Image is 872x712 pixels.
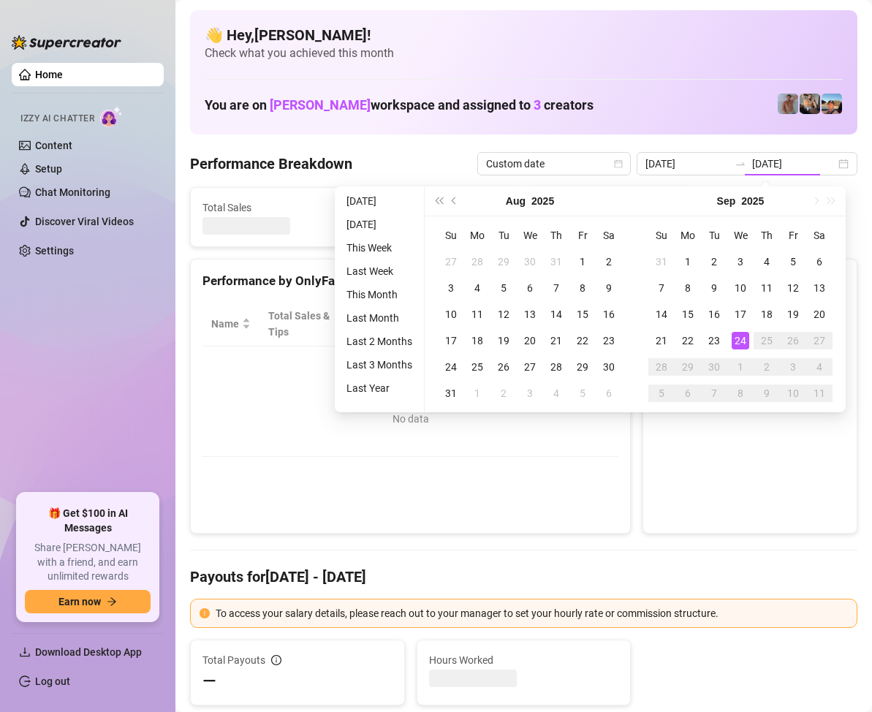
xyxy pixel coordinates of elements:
input: End date [752,156,835,172]
span: Total Payouts [202,652,265,668]
span: Chat Conversion [531,308,599,340]
span: [PERSON_NAME] [270,97,371,113]
div: Est. Hours Worked [360,308,427,340]
span: info-circle [271,655,281,665]
img: Joey [778,94,798,114]
span: exclamation-circle [200,608,210,618]
span: 3 [534,97,541,113]
span: Total Sales [202,200,335,216]
div: Performance by OnlyFans Creator [202,271,618,291]
a: Home [35,69,63,80]
span: Share [PERSON_NAME] with a friend, and earn unlimited rewards [25,541,151,584]
img: logo-BBDzfeDw.svg [12,35,121,50]
th: Chat Conversion [522,302,619,346]
span: Total Sales & Tips [268,308,331,340]
span: swap-right [735,158,746,170]
h4: Performance Breakdown [190,154,352,174]
a: Setup [35,163,62,175]
div: No data [217,411,604,427]
span: Izzy AI Chatter [20,112,94,126]
span: Download Desktop App [35,646,142,658]
span: 🎁 Get $100 in AI Messages [25,507,151,535]
a: Settings [35,245,74,257]
span: Earn now [58,596,101,607]
span: to [735,158,746,170]
img: AI Chatter [100,106,123,127]
h4: Payouts for [DATE] - [DATE] [190,567,857,587]
a: Chat Monitoring [35,186,110,198]
span: — [202,670,216,693]
div: To access your salary details, please reach out to your manager to set your hourly rate or commis... [216,605,848,621]
span: Check what you achieved this month [205,45,843,61]
th: Sales / Hour [447,302,521,346]
span: download [19,646,31,658]
a: Discover Viral Videos [35,216,134,227]
span: Sales / Hour [455,308,501,340]
span: Custom date [486,153,622,175]
button: Earn nowarrow-right [25,590,151,613]
img: George [800,94,820,114]
h4: 👋 Hey, [PERSON_NAME] ! [205,25,843,45]
input: Start date [645,156,729,172]
a: Content [35,140,72,151]
div: Sales by OnlyFans Creator [655,271,845,291]
span: Name [211,316,239,332]
span: Hours Worked [429,652,619,668]
th: Total Sales & Tips [259,302,352,346]
span: Active Chats [372,200,505,216]
span: Messages Sent [542,200,675,216]
img: Zach [822,94,842,114]
h1: You are on workspace and assigned to creators [205,97,594,113]
span: calendar [614,159,623,168]
a: Log out [35,675,70,687]
span: arrow-right [107,597,117,607]
th: Name [202,302,259,346]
